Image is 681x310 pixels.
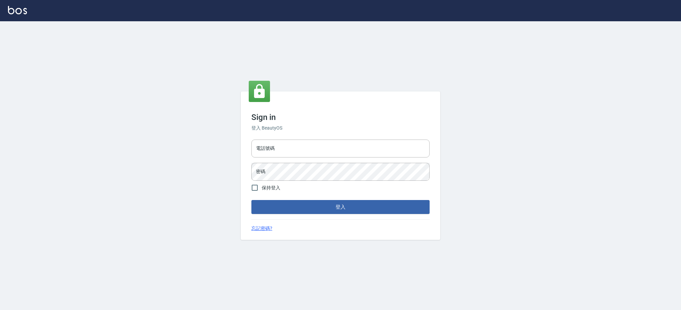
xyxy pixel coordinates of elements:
[251,113,430,122] h3: Sign in
[251,225,272,232] a: 忘記密碼?
[251,125,430,132] h6: 登入 BeautyOS
[262,184,280,191] span: 保持登入
[251,200,430,214] button: 登入
[8,6,27,14] img: Logo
